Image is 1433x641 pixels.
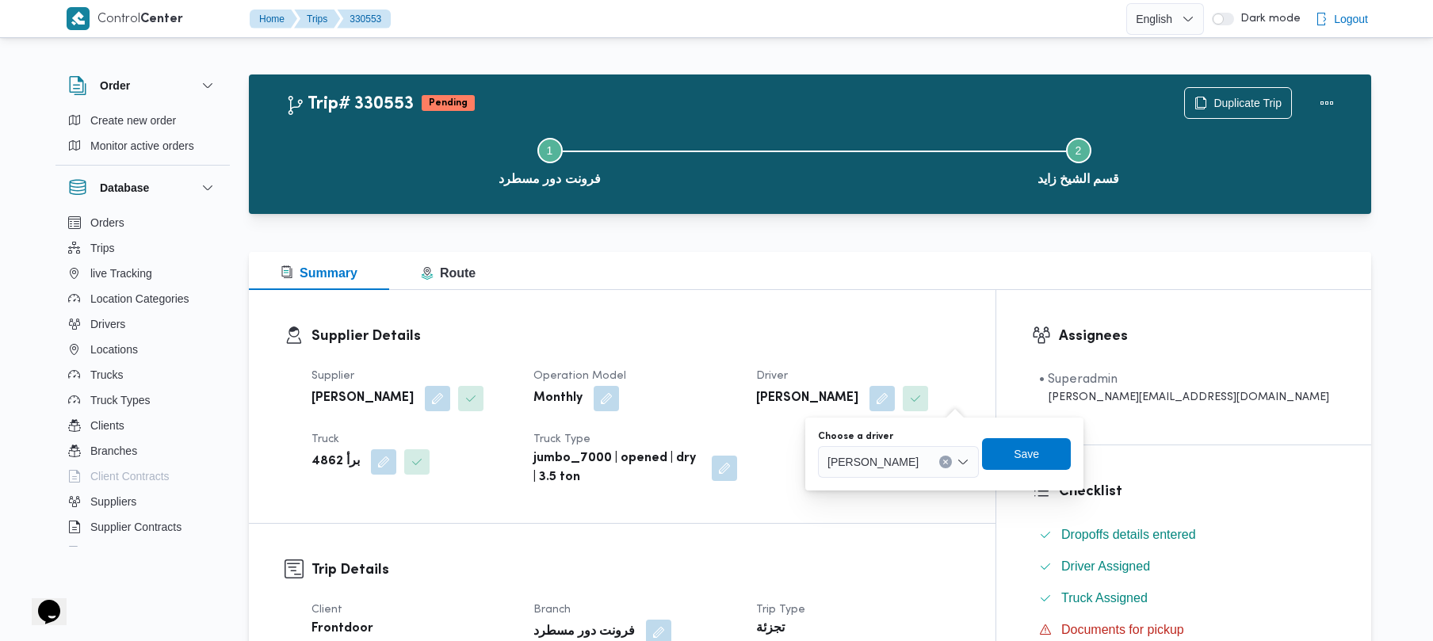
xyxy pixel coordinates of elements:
span: Trips [90,238,115,258]
button: Truck Assigned [1033,586,1336,611]
span: • Superadmin mohamed.nabil@illa.com.eg [1039,370,1329,406]
span: Branches [90,441,137,460]
button: Orders [62,210,224,235]
span: Suppliers [90,492,136,511]
button: Location Categories [62,286,224,311]
span: Branch [533,605,571,615]
button: فرونت دور مسطرد [285,119,814,201]
span: Dropoffs details entered [1061,525,1196,544]
button: Open list of options [957,456,969,468]
button: Clients [62,413,224,438]
span: Drivers [90,315,125,334]
span: live Tracking [90,264,152,283]
span: Devices [90,543,130,562]
button: Locations [62,337,224,362]
b: تجزئة [756,620,785,639]
span: 1 [547,144,553,157]
button: قسم الشيخ زايد [814,119,1343,201]
span: Documents for pickup [1061,623,1184,636]
h3: Trip Details [311,559,960,581]
span: Client [311,605,342,615]
h3: Database [100,178,149,197]
button: Dropoffs details entered [1033,522,1336,548]
button: Supplier Contracts [62,514,224,540]
span: 2 [1076,144,1082,157]
span: Pending [422,95,475,111]
span: Trucks [90,365,123,384]
span: [PERSON_NAME] [827,452,919,470]
span: Logout [1334,10,1368,29]
button: Create new order [62,108,224,133]
b: Frontdoor [311,620,373,639]
span: Truck Type [533,434,590,445]
span: Save [1014,445,1039,464]
span: Dropoffs details entered [1061,528,1196,541]
span: Dark mode [1234,13,1301,25]
button: 330553 [337,10,391,29]
button: Duplicate Trip [1184,87,1292,119]
span: قسم الشيخ زايد [1037,170,1120,189]
button: Actions [1311,87,1343,119]
span: Trip Type [756,605,805,615]
button: Monitor active orders [62,133,224,158]
span: Create new order [90,111,176,130]
span: Supplier Contracts [90,517,182,536]
span: Documents for pickup [1061,620,1184,639]
span: Route [421,266,476,280]
button: Trucks [62,362,224,387]
span: Summary [281,266,357,280]
b: برأ 4862 [311,452,360,471]
button: Branches [62,438,224,464]
button: Trips [294,10,340,29]
b: [PERSON_NAME] [756,389,858,408]
button: Save [982,438,1071,470]
button: Order [68,76,217,95]
b: [PERSON_NAME] [311,389,414,408]
div: Order [55,108,230,165]
span: Monitor active orders [90,136,194,155]
span: Operation Model [533,371,626,381]
span: Clients [90,416,124,435]
h3: Checklist [1059,481,1336,502]
span: Duplicate Trip [1213,93,1282,113]
h2: Trip# 330553 [285,94,414,115]
button: Client Contracts [62,464,224,489]
button: Drivers [62,311,224,337]
div: [PERSON_NAME][EMAIL_ADDRESS][DOMAIN_NAME] [1039,389,1329,406]
h3: Order [100,76,130,95]
button: Suppliers [62,489,224,514]
span: Driver Assigned [1061,559,1150,573]
span: Truck Types [90,391,150,410]
img: X8yXhbKr1z7QwAAAABJRU5ErkJggg== [67,7,90,30]
iframe: chat widget [16,578,67,625]
span: Location Categories [90,289,189,308]
h3: Assignees [1059,326,1336,347]
span: Truck Assigned [1061,589,1148,608]
label: Choose a driver [818,430,893,443]
b: Pending [429,98,468,108]
button: Home [250,10,297,29]
button: Driver Assigned [1033,554,1336,579]
span: Truck [311,434,339,445]
span: Truck Assigned [1061,591,1148,605]
span: Driver Assigned [1061,557,1150,576]
div: • Superadmin [1039,370,1329,389]
b: Center [140,13,183,25]
span: Client Contracts [90,467,170,486]
b: jumbo_7000 | opened | dry | 3.5 ton [533,449,700,487]
button: Truck Types [62,387,224,413]
button: Logout [1309,3,1374,35]
button: Database [68,178,217,197]
div: Database [55,210,230,553]
span: Supplier [311,371,354,381]
button: Trips [62,235,224,261]
h3: Supplier Details [311,326,960,347]
span: Orders [90,213,124,232]
span: Locations [90,340,138,359]
span: Driver [756,371,788,381]
button: Clear input [939,456,952,468]
b: Monthly [533,389,583,408]
span: فرونت دور مسطرد [499,170,601,189]
button: live Tracking [62,261,224,286]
